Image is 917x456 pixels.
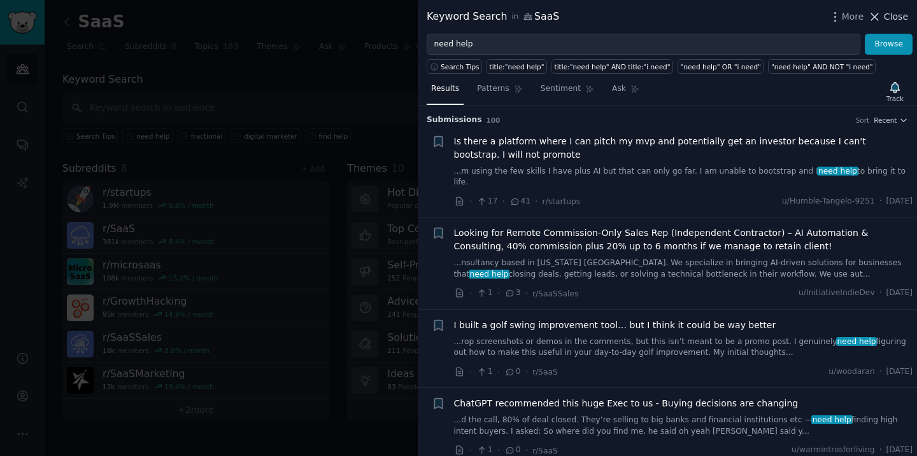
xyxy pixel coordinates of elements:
[612,83,626,95] span: Ask
[782,196,875,207] span: u/Humble-Tangelo-9251
[454,336,913,359] a: ...rop screenshots or demos in the comments, but this isn’t meant to be a promo post. I genuinely...
[771,62,873,71] div: "need help" AND NOT "i need"
[454,397,799,410] a: ChatGPT recommended this huge Exec to us - Buying decisions are changing
[886,366,913,378] span: [DATE]
[879,445,882,456] span: ·
[441,62,480,71] span: Search Tips
[828,10,864,24] button: More
[490,62,544,71] div: title:"need help"
[427,114,482,126] span: Submission s
[874,116,908,125] button: Recent
[476,445,492,456] span: 1
[525,287,528,300] span: ·
[555,62,671,71] div: title:"need help" AND title:"i need"
[504,366,520,378] span: 0
[497,287,500,300] span: ·
[543,197,581,206] span: r/startups
[551,59,673,74] a: title:"need help" AND title:"i need"
[532,446,558,455] span: r/SaaS
[886,445,913,456] span: [DATE]
[874,116,897,125] span: Recent
[856,116,870,125] div: Sort
[792,445,875,456] span: u/warmintrosforliving
[799,287,875,299] span: u/InitiativeIndieDev
[608,79,644,105] a: Ask
[476,196,497,207] span: 17
[487,59,547,74] a: title:"need help"
[427,9,559,25] div: Keyword Search SaaS
[477,83,509,95] span: Patterns
[817,167,858,176] span: need help
[454,415,913,437] a: ...d the call, 80% of deal closed. They’re selling to big banks and financial institutions etc —n...
[886,94,904,103] div: Track
[811,415,853,424] span: need help
[828,366,875,378] span: u/woodaran
[509,196,530,207] span: 41
[886,196,913,207] span: [DATE]
[504,287,520,299] span: 3
[454,166,913,188] a: ...m using the few skills I have plus AI but that can only go far. I am unable to bootstrap and I...
[868,10,908,24] button: Close
[504,445,520,456] span: 0
[681,62,761,71] div: "need help" OR "i need"
[469,365,472,378] span: ·
[454,135,913,162] a: Is there a platform where I can pitch my mvp and potentially get an investor because I can't boot...
[476,287,492,299] span: 1
[884,10,908,24] span: Close
[532,368,558,377] span: r/SaaS
[487,116,501,124] span: 100
[836,337,878,346] span: need help
[768,59,876,74] a: "need help" AND NOT "i need"
[882,78,908,105] button: Track
[454,226,913,253] a: Looking for Remote Commission-Only Sales Rep (Independent Contractor) – AI Automation & Consultin...
[678,59,764,74] a: "need help" OR "i need"
[469,287,472,300] span: ·
[511,11,518,23] span: in
[879,366,882,378] span: ·
[427,79,464,105] a: Results
[469,195,472,208] span: ·
[535,195,537,208] span: ·
[469,270,510,279] span: need help
[842,10,864,24] span: More
[431,83,459,95] span: Results
[532,289,578,298] span: r/SaaSSales
[879,287,882,299] span: ·
[476,366,492,378] span: 1
[536,79,599,105] a: Sentiment
[454,319,776,332] a: I built a golf swing improvement tool… but I think it could be way better
[886,287,913,299] span: [DATE]
[497,365,500,378] span: ·
[879,196,882,207] span: ·
[454,258,913,280] a: ...nsultancy based in [US_STATE] [GEOGRAPHIC_DATA]. We specialize in bringing AI-driven solutions...
[427,59,482,74] button: Search Tips
[865,34,913,55] button: Browse
[541,83,581,95] span: Sentiment
[502,195,505,208] span: ·
[473,79,527,105] a: Patterns
[525,365,528,378] span: ·
[427,34,860,55] input: Try a keyword related to your business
